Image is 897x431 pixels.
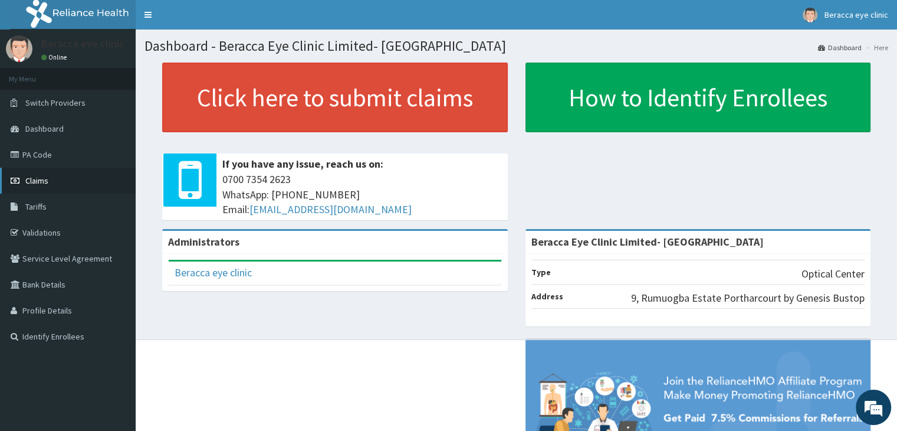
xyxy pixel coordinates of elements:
p: Beracca eye clinic [41,38,124,49]
h1: Dashboard - Beracca Eye Clinic Limited- [GEOGRAPHIC_DATA] [144,38,888,54]
a: Online [41,53,70,61]
b: Address [531,291,563,302]
span: Claims [25,175,48,186]
span: Dashboard [25,123,64,134]
a: Beracca eye clinic [175,266,252,279]
a: Dashboard [818,43,862,53]
strong: Beracca Eye Clinic Limited- [GEOGRAPHIC_DATA] [531,235,764,249]
b: If you have any issue, reach us on: [222,157,383,171]
b: Administrators [168,235,239,249]
span: 0700 7354 2623 WhatsApp: [PHONE_NUMBER] Email: [222,172,502,217]
span: Beracca eye clinic [824,9,888,20]
a: How to Identify Enrollees [525,63,871,132]
p: 9, Rumuogba Estate Portharcourt by Genesis Bustop [631,290,865,306]
b: Type [531,267,551,277]
span: Tariffs [25,201,47,212]
a: Click here to submit claims [162,63,508,132]
li: Here [863,43,888,53]
img: User Image [6,35,32,62]
span: Switch Providers [25,97,86,108]
img: User Image [803,8,817,22]
p: Optical Center [801,266,865,282]
a: [EMAIL_ADDRESS][DOMAIN_NAME] [249,203,412,216]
